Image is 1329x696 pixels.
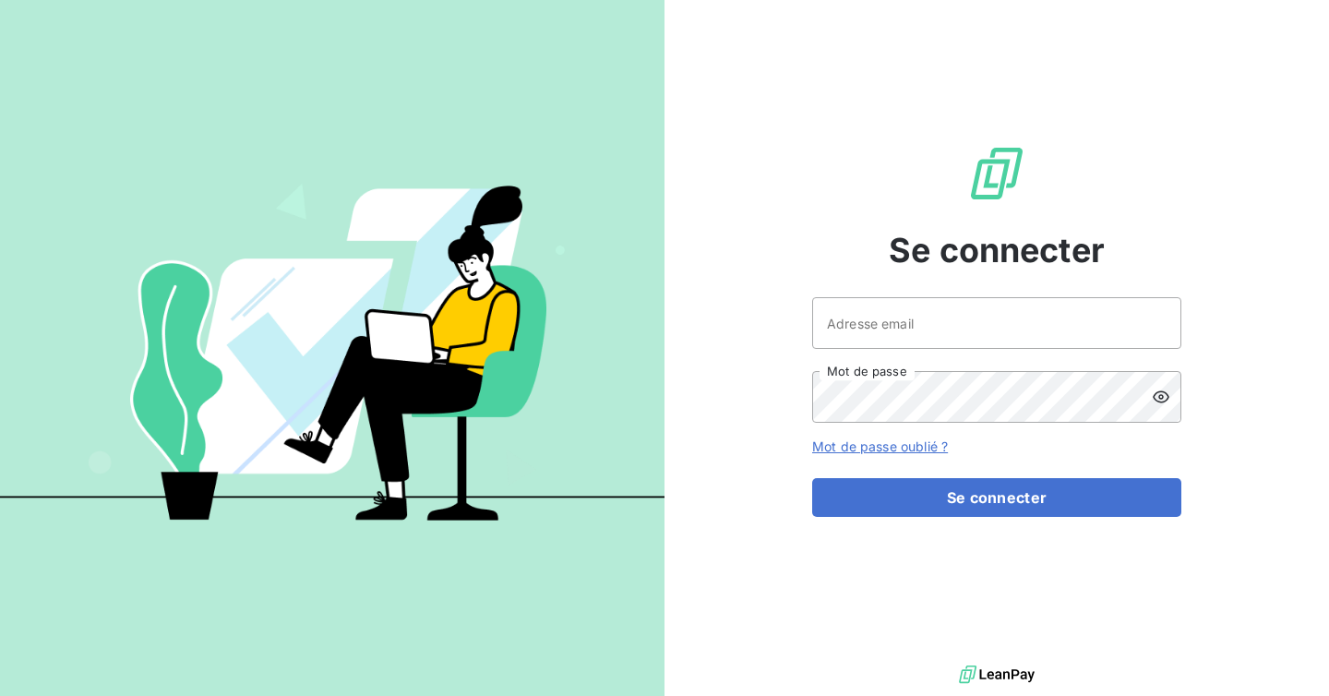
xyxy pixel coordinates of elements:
img: Logo LeanPay [967,144,1026,203]
button: Se connecter [812,478,1181,517]
input: placeholder [812,297,1181,349]
a: Mot de passe oublié ? [812,438,948,454]
img: logo [959,661,1035,689]
span: Se connecter [889,225,1105,275]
